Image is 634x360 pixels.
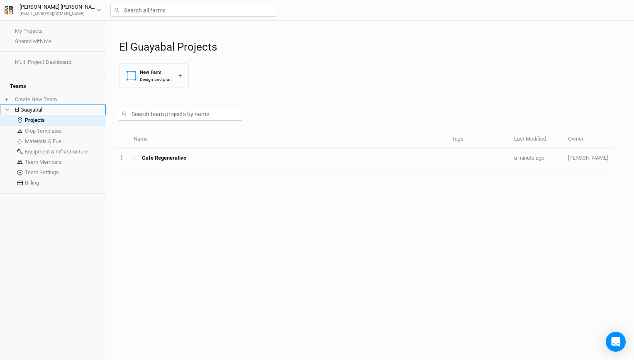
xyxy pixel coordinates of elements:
[5,96,8,103] span: +
[20,3,97,11] div: [PERSON_NAME] [PERSON_NAME]
[514,155,544,161] span: Sep 16, 2025 9:06 AM
[5,78,101,95] h4: Teams
[568,155,608,161] span: gregory@regen.network
[178,71,182,80] div: +
[118,108,242,121] input: Search team projects by name
[129,131,447,148] th: Name
[142,154,186,162] span: Cafe Regenerativo
[20,11,97,17] div: [EMAIL_ADDRESS][DOMAIN_NAME]
[119,41,626,54] h1: El Guayabal Projects
[447,131,510,148] th: Tags
[4,2,102,17] button: [PERSON_NAME] [PERSON_NAME][EMAIL_ADDRESS][DOMAIN_NAME]
[563,131,612,148] th: Owner
[110,4,276,17] input: Search all farms
[510,131,563,148] th: Last Modified
[606,332,626,352] div: Open Intercom Messenger
[140,76,172,83] div: Design and plan
[140,69,172,76] div: New Farm
[119,63,189,88] button: New FarmDesign and plan+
